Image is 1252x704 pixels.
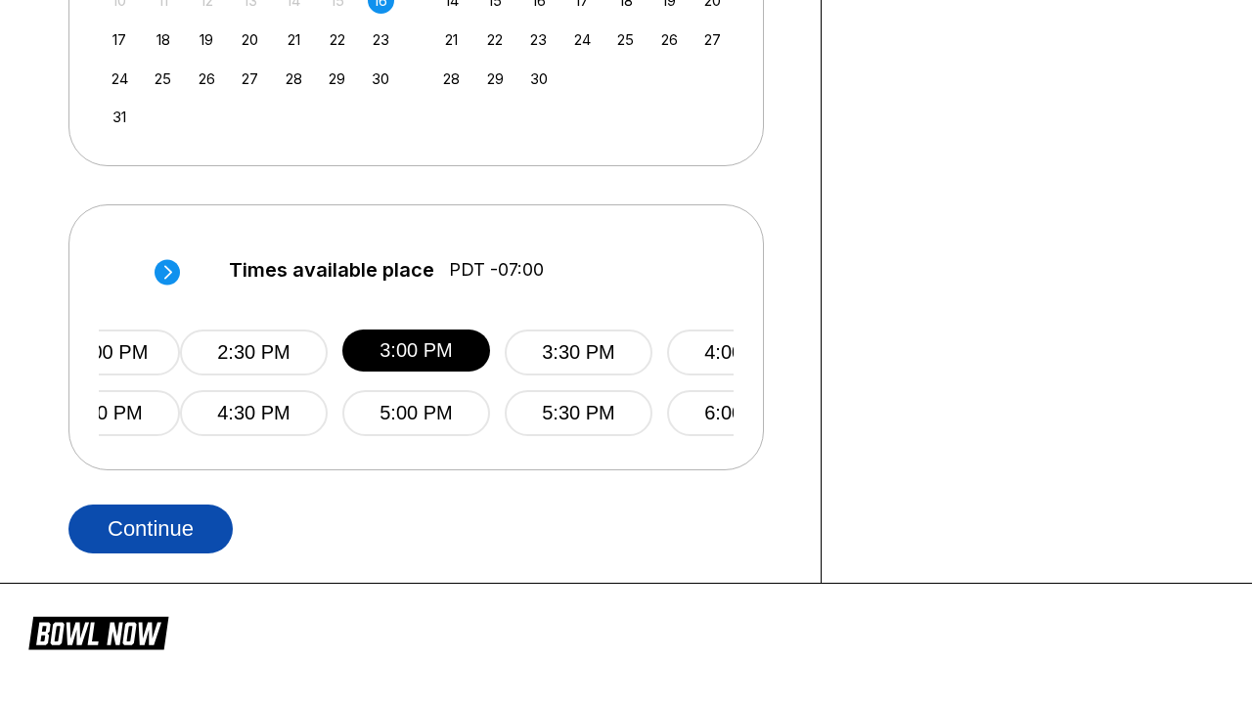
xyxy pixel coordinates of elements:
div: Choose Friday, August 29th, 2025 [324,66,350,92]
div: Choose Tuesday, August 19th, 2025 [194,26,220,53]
div: Choose Monday, September 29th, 2025 [482,66,509,92]
div: Choose Thursday, August 21st, 2025 [281,26,307,53]
div: Choose Sunday, September 21st, 2025 [438,26,465,53]
span: Times available place [229,259,434,281]
div: Choose Sunday, August 31st, 2025 [107,104,133,130]
div: Choose Sunday, August 17th, 2025 [107,26,133,53]
button: 12:00 PM [32,330,180,375]
button: 4:30 PM [180,390,328,436]
button: Continue [68,505,233,553]
div: Choose Wednesday, September 24th, 2025 [569,26,596,53]
div: Choose Sunday, August 24th, 2025 [107,66,133,92]
button: 3:00 PM [342,330,490,372]
button: 4:00 PM [667,330,815,375]
div: Choose Tuesday, August 26th, 2025 [194,66,220,92]
div: Choose Thursday, September 25th, 2025 [612,26,639,53]
div: Choose Wednesday, August 20th, 2025 [237,26,263,53]
div: Choose Monday, August 18th, 2025 [150,26,176,53]
div: Choose Monday, September 22nd, 2025 [482,26,509,53]
div: Choose Sunday, September 28th, 2025 [438,66,465,92]
div: Choose Friday, August 22nd, 2025 [324,26,350,53]
div: Choose Wednesday, August 27th, 2025 [237,66,263,92]
div: Choose Saturday, August 23rd, 2025 [368,26,394,53]
div: Choose Friday, September 26th, 2025 [656,26,683,53]
button: 2:00 PM [32,390,180,436]
div: Choose Tuesday, September 30th, 2025 [525,66,552,92]
div: Choose Monday, August 25th, 2025 [150,66,176,92]
button: 5:30 PM [505,390,652,436]
button: 6:00 PM [667,390,815,436]
div: Choose Thursday, August 28th, 2025 [281,66,307,92]
button: 5:00 PM [342,390,490,436]
div: Choose Saturday, September 27th, 2025 [699,26,726,53]
button: 3:30 PM [505,330,652,375]
span: PDT -07:00 [449,259,544,281]
div: Choose Tuesday, September 23rd, 2025 [525,26,552,53]
button: 2:30 PM [180,330,328,375]
div: Choose Saturday, August 30th, 2025 [368,66,394,92]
